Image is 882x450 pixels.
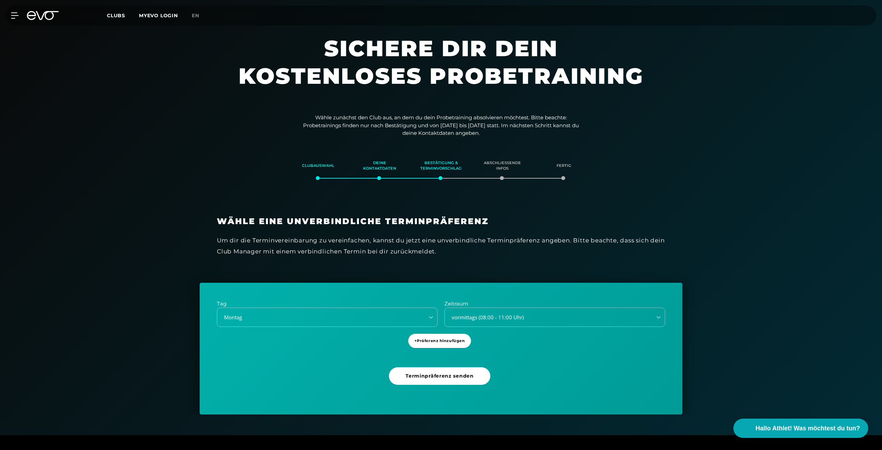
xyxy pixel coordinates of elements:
[444,300,665,308] p: Zeitraum
[419,157,463,175] div: Bestätigung & Terminvorschlag
[480,157,524,175] div: Abschließende Infos
[389,367,493,397] a: Terminpräferenz senden
[139,12,178,19] a: MYEVO LOGIN
[218,313,420,321] div: Montag
[755,424,860,433] span: Hallo Athlet! Was möchtest du tun?
[296,157,340,175] div: Clubauswahl
[217,235,665,257] div: Um dir die Terminvereinbarung zu vereinfachen, kannst du jetzt eine unverbindliche Terminpräferen...
[733,419,868,438] button: Hallo Athlet! Was möchtest du tun?
[414,338,465,344] span: + Präferenz hinzufügen
[445,313,647,321] div: vormittags (08:00 - 11:00 Uhr)
[107,12,139,19] a: Clubs
[542,157,586,175] div: Fertig
[107,12,125,19] span: Clubs
[303,114,579,137] p: Wähle zunächst den Club aus, an dem du dein Probetraining absolvieren möchtest. Bitte beachte: Pr...
[234,34,648,103] h1: Sichere dir dein kostenloses Probetraining
[217,300,438,308] p: Tag
[408,334,474,360] a: +Präferenz hinzufügen
[358,157,402,175] div: Deine Kontaktdaten
[192,12,208,20] a: en
[192,12,199,19] span: en
[405,372,473,380] span: Terminpräferenz senden
[217,216,665,227] h3: Wähle eine unverbindliche Terminpräferenz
